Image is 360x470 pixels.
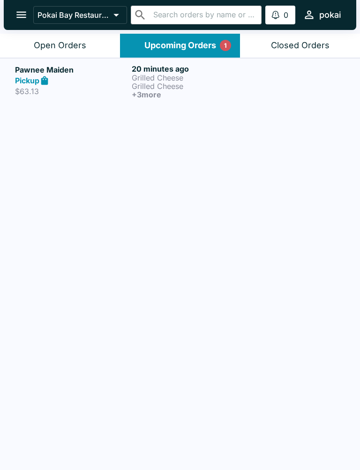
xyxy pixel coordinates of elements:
div: Closed Orders [271,40,330,51]
p: Pokai Bay Restaurant [37,10,110,20]
p: 1 [224,41,227,50]
button: Pokai Bay Restaurant [33,6,127,24]
h6: 20 minutes ago [132,64,245,73]
h5: Pawnee Maiden [15,64,128,75]
p: Grilled Cheese [132,82,245,90]
p: $63.13 [15,87,128,96]
input: Search orders by name or phone number [150,8,257,22]
div: Open Orders [34,40,86,51]
p: Grilled Cheese [132,73,245,82]
button: open drawer [9,3,33,27]
button: pokai [299,5,345,25]
div: pokai [319,9,341,21]
strong: Pickup [15,76,39,85]
div: Upcoming Orders [144,40,216,51]
p: 0 [284,10,288,20]
h6: + 3 more [132,90,245,99]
